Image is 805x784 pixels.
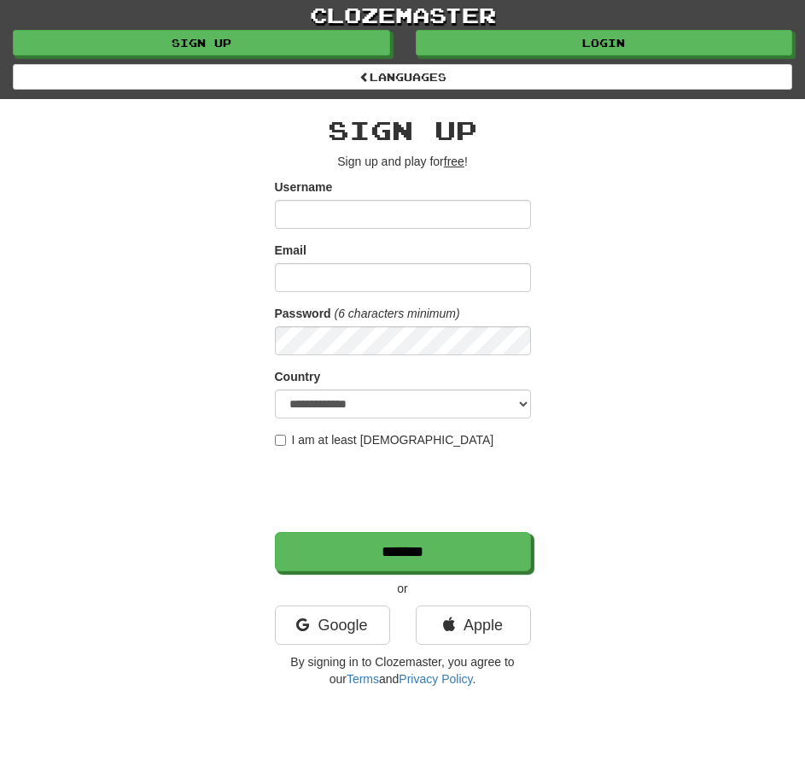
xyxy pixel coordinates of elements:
label: Username [275,178,333,196]
a: Google [275,606,390,645]
em: (6 characters minimum) [335,307,460,320]
input: I am at least [DEMOGRAPHIC_DATA] [275,435,286,446]
iframe: reCAPTCHA [275,457,534,524]
label: Password [275,305,331,322]
a: Languages [13,64,792,90]
p: By signing in to Clozemaster, you agree to our and . [275,653,531,687]
p: Sign up and play for ! [275,153,531,170]
label: Country [275,368,321,385]
label: Email [275,242,306,259]
a: Login [416,30,793,56]
a: Apple [416,606,531,645]
a: Privacy Policy [399,672,472,686]
a: Terms [347,672,379,686]
label: I am at least [DEMOGRAPHIC_DATA] [275,431,494,448]
p: or [275,580,531,597]
h2: Sign up [275,116,531,144]
a: Sign up [13,30,390,56]
u: free [444,155,464,168]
